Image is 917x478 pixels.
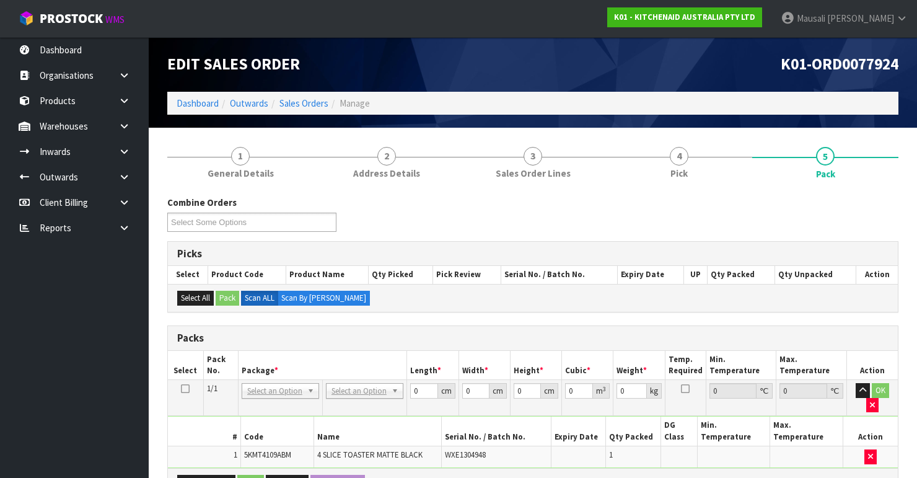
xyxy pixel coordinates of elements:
th: Temp. Required [665,351,706,380]
span: 1/1 [207,383,217,394]
span: 5 [816,147,835,166]
th: Length [406,351,459,380]
span: Select an Option [247,384,302,399]
th: Name [314,417,442,446]
label: Scan By [PERSON_NAME] [278,291,370,306]
span: Edit Sales Order [167,54,300,74]
th: Expiry Date [551,417,605,446]
a: Outwards [230,97,268,109]
th: Action [843,417,898,446]
div: cm [541,383,558,399]
span: [PERSON_NAME] [827,12,894,24]
span: Address Details [353,167,420,180]
th: Pack No. [203,351,238,380]
span: 1 [234,449,237,460]
a: Sales Orders [279,97,328,109]
label: Scan ALL [241,291,278,306]
th: Qty Picked [369,266,433,283]
span: 5KMT4109ABM [244,449,291,460]
h3: Picks [177,248,888,260]
th: Weight [613,351,665,380]
th: Min. Temperature [697,417,770,446]
span: Select an Option [331,384,387,399]
span: 2 [377,147,396,166]
sup: 3 [603,385,606,393]
th: Cubic [562,351,613,380]
th: Product Name [286,266,369,283]
span: K01-ORD0077924 [781,54,898,74]
span: Mausali [797,12,825,24]
span: 4 [670,147,688,166]
th: Package [238,351,406,380]
th: Pick Review [432,266,501,283]
th: # [168,417,241,446]
th: Serial No. / Batch No. [442,417,551,446]
button: Select All [177,291,214,306]
div: cm [489,383,507,399]
th: Width [459,351,510,380]
strong: K01 - KITCHENAID AUSTRALIA PTY LTD [614,12,755,22]
th: Min. Temperature [706,351,776,380]
th: Product Code [208,266,286,283]
th: Action [847,351,898,380]
img: cube-alt.png [19,11,34,26]
th: Qty Packed [707,266,774,283]
span: Pick [670,167,688,180]
th: Action [856,266,898,283]
span: ProStock [40,11,103,27]
span: 1 [231,147,250,166]
th: Max. Temperature [770,417,843,446]
div: kg [647,383,662,399]
th: Expiry Date [617,266,684,283]
span: Pack [816,167,835,180]
span: Sales Order Lines [496,167,571,180]
div: ℃ [827,383,843,399]
th: Height [510,351,562,380]
button: Pack [216,291,239,306]
th: DG Class [660,417,697,446]
span: WXE1304948 [445,449,486,460]
span: 1 [609,449,613,460]
div: cm [438,383,455,399]
th: Select [168,351,203,380]
h3: Packs [177,332,888,344]
span: 4 SLICE TOASTER MATTE BLACK [317,449,423,460]
a: K01 - KITCHENAID AUSTRALIA PTY LTD [607,7,762,27]
th: Qty Unpacked [774,266,856,283]
small: WMS [105,14,125,25]
label: Combine Orders [167,196,237,209]
span: General Details [208,167,274,180]
span: 3 [524,147,542,166]
a: Dashboard [177,97,219,109]
th: Code [241,417,314,446]
div: m [593,383,610,399]
th: Max. Temperature [776,351,847,380]
th: Serial No. / Batch No. [501,266,617,283]
div: ℃ [757,383,773,399]
button: OK [872,383,889,398]
th: Qty Packed [606,417,660,446]
span: Manage [340,97,370,109]
th: Select [168,266,208,283]
th: UP [684,266,707,283]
